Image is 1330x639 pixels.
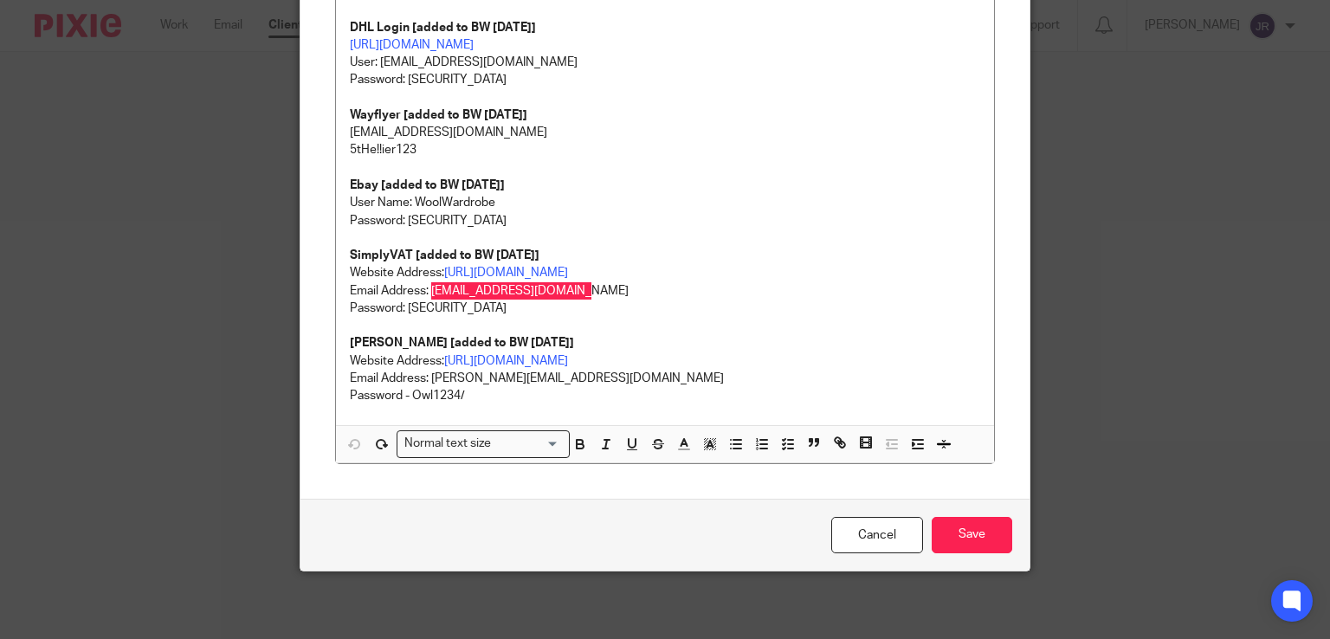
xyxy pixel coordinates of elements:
a: [URL][DOMAIN_NAME] [444,355,568,367]
p: Password: [SECURITY_DATA] [350,300,981,317]
p: Password: [SECURITY_DATA] [350,212,981,229]
p: Website Address: [350,247,981,282]
strong: DHL Login [added to BW [DATE]] [350,22,536,34]
strong: Wayflyer [added to BW [DATE]] [350,109,527,121]
a: Cancel [831,517,923,554]
strong: SimplyVAT [added to BW [DATE]] [350,249,539,261]
p: 5tHe!!ier123 [350,141,981,158]
p: Password - Owl1234/ [350,387,981,404]
span: Normal text size [401,435,495,453]
a: [URL][DOMAIN_NAME] [444,267,568,279]
a: [URL][DOMAIN_NAME] [350,39,474,51]
input: Search for option [497,435,559,453]
p: Email Address: [PERSON_NAME][EMAIL_ADDRESS][DOMAIN_NAME] [350,370,981,387]
p: Email Address: [EMAIL_ADDRESS][DOMAIN_NAME] [350,282,981,300]
div: Search for option [397,430,570,457]
p: Password: [SECURITY_DATA] [350,71,981,88]
strong: [PERSON_NAME] [added to BW [DATE]] [350,337,574,349]
p: Website Address: [350,317,981,370]
strong: Ebay [added to BW [DATE]] [350,179,505,191]
p: User: [EMAIL_ADDRESS][DOMAIN_NAME] [350,36,981,72]
p: [EMAIL_ADDRESS][DOMAIN_NAME] [350,124,981,141]
input: Save [932,517,1012,554]
p: User Name: WoolWardrobe [350,194,981,211]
